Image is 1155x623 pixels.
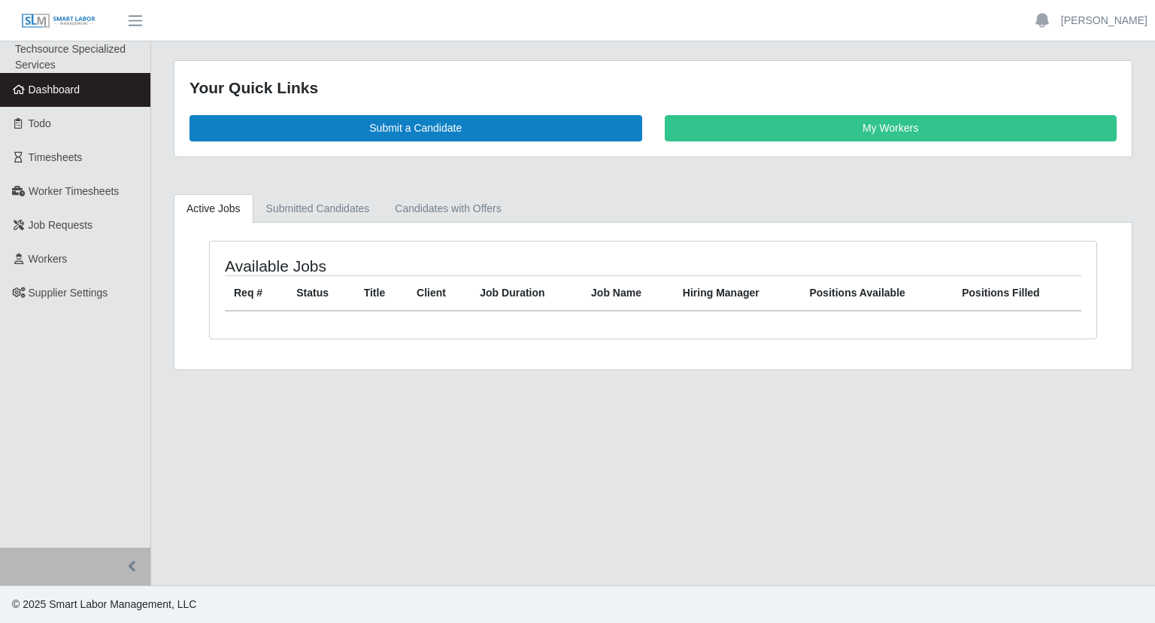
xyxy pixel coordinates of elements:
th: Status [287,275,354,311]
th: Client [408,275,471,311]
span: Todo [29,117,51,129]
th: Job Duration [471,275,582,311]
th: Hiring Manager [674,275,801,311]
span: Job Requests [29,219,93,231]
a: Candidates with Offers [382,194,514,223]
a: My Workers [665,115,1117,141]
span: Worker Timesheets [29,185,119,197]
th: Req # [225,275,287,311]
div: Your Quick Links [189,76,1117,100]
span: Timesheets [29,151,83,163]
a: Submitted Candidates [253,194,383,223]
span: Dashboard [29,84,80,96]
span: Supplier Settings [29,287,108,299]
span: Workers [29,253,68,265]
span: © 2025 Smart Labor Management, LLC [12,598,196,610]
a: Submit a Candidate [189,115,642,141]
th: Positions Available [800,275,953,311]
th: Job Name [582,275,674,311]
th: Positions Filled [953,275,1081,311]
span: Techsource Specialized Services [15,43,126,71]
a: [PERSON_NAME] [1061,13,1147,29]
th: Title [355,275,408,311]
h4: Available Jobs [225,257,568,275]
a: Active Jobs [174,194,253,223]
img: SLM Logo [21,13,96,29]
